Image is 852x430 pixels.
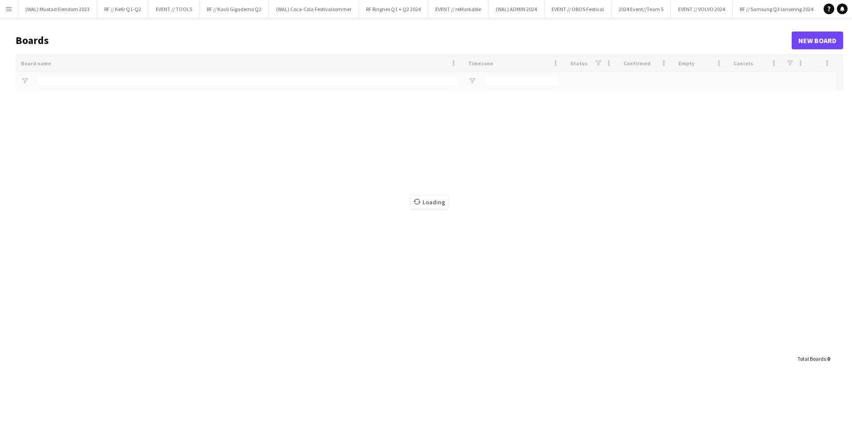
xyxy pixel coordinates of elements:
h1: Boards [16,34,792,47]
button: EVENT // reMarkable [428,0,489,18]
button: RF // Samsung Q3 lansering 2024 [733,0,821,18]
button: (WAL) ADMIN 2024 [489,0,544,18]
span: Loading [411,195,448,209]
button: RF // Kefir Q1-Q2 [97,0,149,18]
button: EVENT // VOLVO 2024 [671,0,733,18]
span: 0 [827,355,830,362]
div: : [797,350,830,367]
a: New Board [792,32,843,49]
button: (WAL) Coca-Cola Festivalsommer [269,0,359,18]
button: EVENT // OBOS Festival [544,0,611,18]
button: RF Ringnes Q1 + Q2 2024 [359,0,428,18]
button: EVENT // TOOLS [149,0,200,18]
button: 2024 Event//Team 5 [611,0,671,18]
button: (WAL) Mustad Eiendom 2023 [18,0,97,18]
button: RF // Kavli Gigademo Q2 [200,0,269,18]
span: Total Boards [797,355,826,362]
